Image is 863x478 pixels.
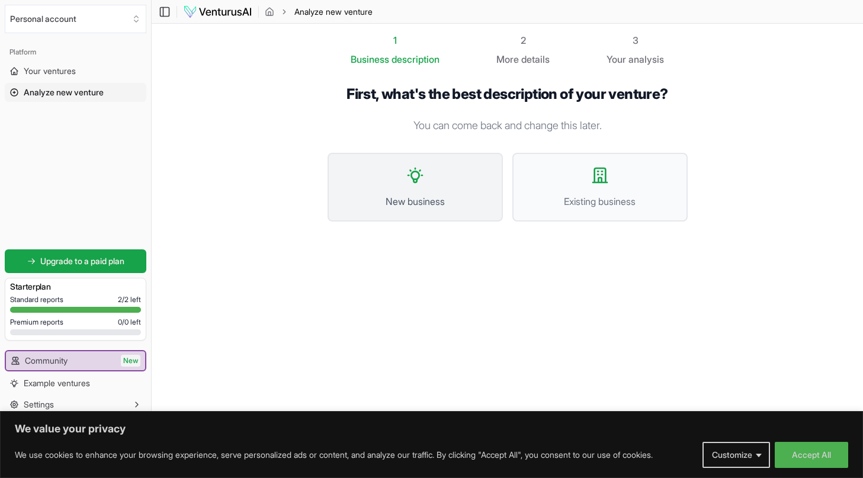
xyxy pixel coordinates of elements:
span: Your ventures [24,65,76,77]
span: 0 / 0 left [118,317,141,327]
button: Existing business [512,153,688,222]
span: Standard reports [10,295,63,304]
h3: Starter plan [10,281,141,293]
h1: First, what's the best description of your venture? [328,85,688,103]
span: Business [351,52,389,66]
button: Settings [5,395,146,414]
button: Accept All [775,442,848,468]
p: We value your privacy [15,422,848,436]
span: analysis [628,53,664,65]
img: logo [183,5,252,19]
span: Community [25,355,68,367]
span: New [121,355,140,367]
span: Analyze new venture [24,86,104,98]
span: Existing business [525,194,675,208]
a: CommunityNew [6,351,145,370]
div: Platform [5,43,146,62]
p: We use cookies to enhance your browsing experience, serve personalized ads or content, and analyz... [15,448,653,462]
a: Analyze new venture [5,83,146,102]
div: 2 [496,33,550,47]
a: Example ventures [5,374,146,393]
button: New business [328,153,503,222]
div: 3 [607,33,664,47]
div: 1 [351,33,439,47]
a: Upgrade to a paid plan [5,249,146,273]
span: Your [607,52,626,66]
span: description [392,53,439,65]
span: New business [341,194,490,208]
span: Analyze new venture [294,6,373,18]
span: 2 / 2 left [118,295,141,304]
span: More [496,52,519,66]
p: You can come back and change this later. [328,117,688,134]
span: details [521,53,550,65]
span: Premium reports [10,317,63,327]
nav: breadcrumb [265,6,373,18]
span: Settings [24,399,54,410]
button: Select an organization [5,5,146,33]
span: Example ventures [24,377,90,389]
a: Your ventures [5,62,146,81]
span: Upgrade to a paid plan [40,255,124,267]
button: Customize [702,442,770,468]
